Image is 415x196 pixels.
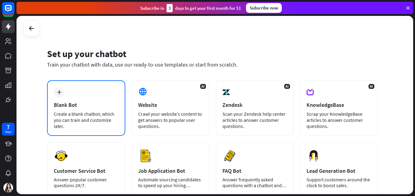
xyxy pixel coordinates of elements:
div: Answer popular customer questions 24/7. [54,177,119,188]
div: Subscribe in days to get your first month for $1 [140,4,241,12]
div: Website [138,101,203,108]
div: Scan your Zendesk help center articles to answer customer questions. [222,111,287,129]
div: Set up your chatbot [47,48,378,60]
span: AI [200,84,206,89]
div: Lead Generation Bot [307,167,371,174]
div: Scrap your KnowledgeBase articles to answer customer questions. [307,111,371,129]
span: AI [284,84,290,89]
span: AI [369,84,374,89]
a: 7 days [2,123,15,136]
div: 3 [167,4,173,12]
div: Support customers around the clock to boost sales. [307,177,371,188]
div: Blank Bot [54,101,119,108]
div: KnowledgeBase [307,101,371,108]
div: Customer Service Bot [54,167,119,174]
div: FAQ Bot [222,167,287,174]
div: Answer frequently asked questions with a chatbot and save your time. [222,177,287,188]
div: Automate sourcing candidates to speed up your hiring process. [138,177,203,188]
div: Crawl your website’s content to get answers to popular user questions. [138,111,203,129]
div: Job Application Bot [138,167,203,174]
div: Train your chatbot with data, use our ready-to-use templates or start from scratch. [47,61,378,68]
i: plus [57,90,61,94]
div: Subscribe now [246,3,282,13]
div: days [5,130,11,134]
div: 7 [7,124,10,130]
button: Open LiveChat chat widget [5,2,23,21]
div: Create a blank chatbot, which you can train and customize later. [54,111,119,129]
div: Zendesk [222,101,287,108]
